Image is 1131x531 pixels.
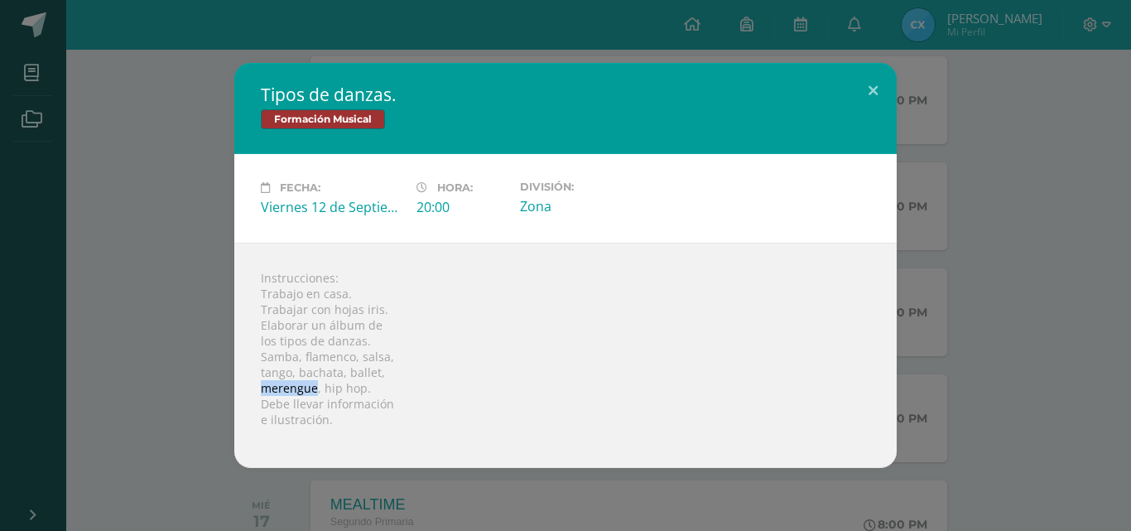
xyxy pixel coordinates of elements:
button: Close (Esc) [849,63,897,119]
div: Viernes 12 de Septiembre [261,198,403,216]
div: 20:00 [416,198,507,216]
span: Fecha: [280,181,320,194]
label: División: [520,181,662,193]
div: Zona [520,197,662,215]
span: Hora: [437,181,473,194]
span: Formación Musical [261,109,385,129]
h2: Tipos de danzas. [261,83,870,106]
div: Instrucciones: Trabajo en casa. Trabajar con hojas iris. Elaborar un álbum de los tipos de danzas... [234,243,897,468]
